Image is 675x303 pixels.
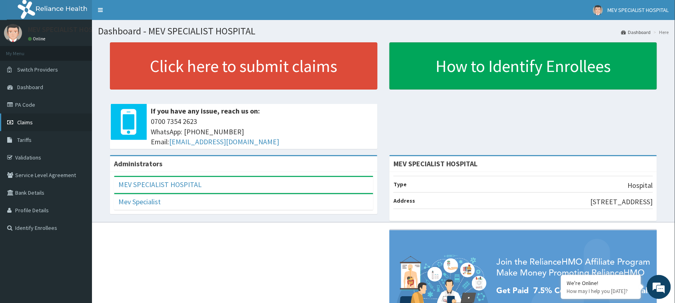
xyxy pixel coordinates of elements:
span: Switch Providers [17,66,58,73]
strong: MEV SPECIALIST HOSPITAL [393,159,478,168]
img: User Image [4,24,22,42]
span: Claims [17,119,33,126]
b: Administrators [114,159,162,168]
a: Online [28,36,47,42]
span: 0700 7354 2623 WhatsApp: [PHONE_NUMBER] Email: [151,116,373,147]
b: Type [393,181,407,188]
a: MEV SPECIALIST HOSPITAL [118,180,202,189]
a: Dashboard [621,29,651,36]
textarea: Type your message and hit 'Enter' [4,218,152,246]
p: [STREET_ADDRESS] [591,197,653,207]
a: [EMAIL_ADDRESS][DOMAIN_NAME] [169,137,279,146]
p: MEV SPECIALIST HOSPITAL [28,26,110,33]
a: How to Identify Enrollees [389,42,657,90]
div: Chat with us now [42,45,134,55]
h1: Dashboard - MEV SPECIALIST HOSPITAL [98,26,669,36]
b: If you have any issue, reach us on: [151,106,260,116]
b: Address [393,197,415,204]
a: Click here to submit claims [110,42,377,90]
li: Here [652,29,669,36]
p: How may I help you today? [567,288,635,295]
div: Minimize live chat window [131,4,150,23]
img: d_794563401_company_1708531726252_794563401 [15,40,32,60]
span: We're online! [46,101,110,181]
p: Hospital [628,180,653,191]
span: Dashboard [17,84,43,91]
span: Tariffs [17,136,32,144]
a: Mev Specialist [118,197,161,206]
img: User Image [593,5,603,15]
div: We're Online! [567,279,635,287]
span: MEV SPECIALIST HOSPITAL [608,6,669,14]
